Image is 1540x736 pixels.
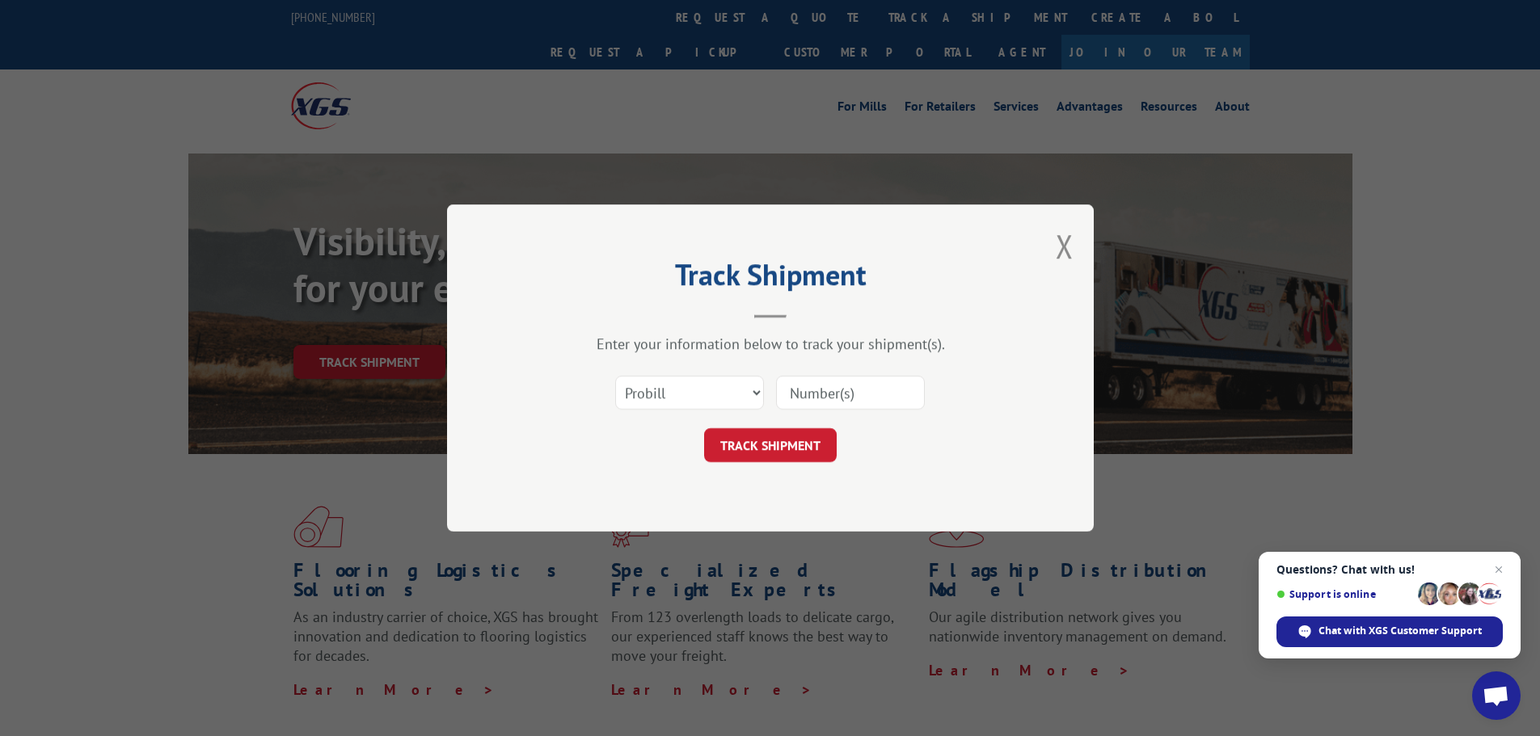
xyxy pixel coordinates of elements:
span: Questions? Chat with us! [1276,563,1503,576]
a: Open chat [1472,671,1521,720]
input: Number(s) [776,376,925,410]
span: Chat with XGS Customer Support [1276,616,1503,647]
button: TRACK SHIPMENT [704,428,837,462]
span: Support is online [1276,588,1412,600]
div: Enter your information below to track your shipment(s). [528,334,1013,353]
span: Chat with XGS Customer Support [1318,624,1482,638]
button: Close modal [1056,225,1074,267]
h2: Track Shipment [528,263,1013,294]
